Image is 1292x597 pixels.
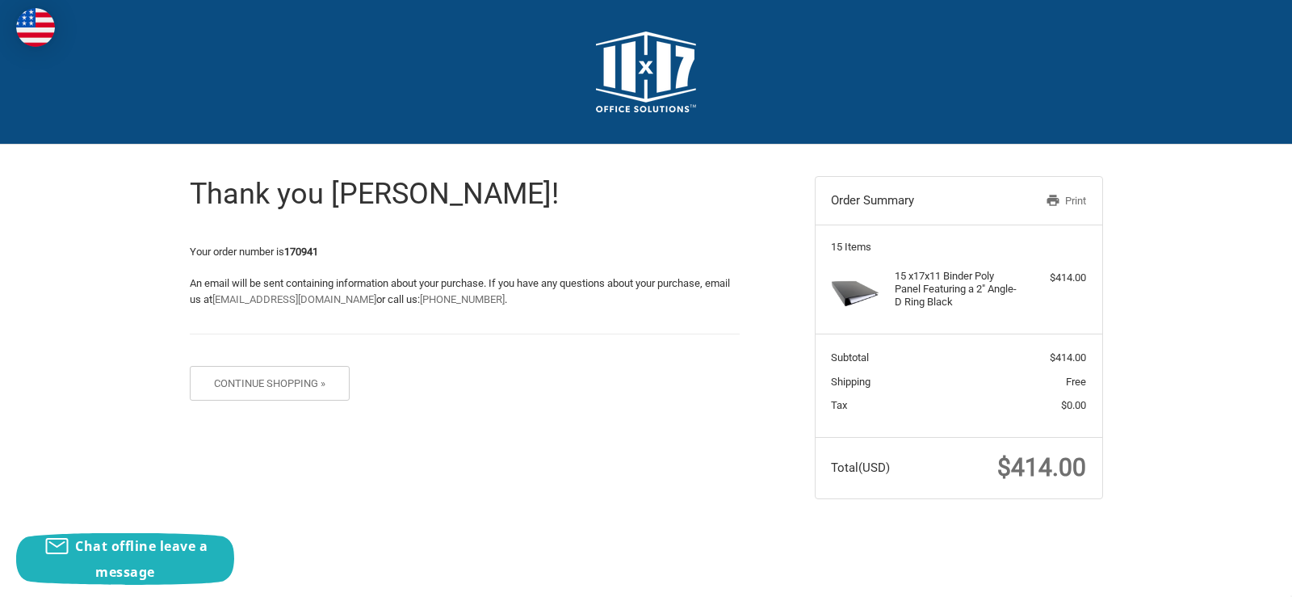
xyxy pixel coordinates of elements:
span: An email will be sent containing information about your purchase. If you have any questions about... [190,277,730,305]
span: Chat offline leave a message [75,537,208,581]
span: $0.00 [1061,399,1086,411]
span: Total (USD) [831,460,890,475]
span: Subtotal [831,351,869,364]
strong: 170941 [284,246,318,258]
button: Continue Shopping » [190,366,350,401]
h3: 15 Items [831,241,1086,254]
a: Print [1003,193,1086,209]
span: Free [1066,376,1086,388]
span: Tax [831,399,847,411]
span: $414.00 [997,453,1086,481]
h3: Order Summary [831,193,1003,209]
img: duty and tax information for United States [16,8,55,47]
span: Shipping [831,376,870,388]
img: 11x17.com [596,32,696,112]
button: Chat offline leave a message [16,533,234,585]
a: [EMAIL_ADDRESS][DOMAIN_NAME] [212,293,376,305]
div: $414.00 [1022,270,1086,286]
span: Your order number is [190,246,318,258]
h1: Thank you [PERSON_NAME]! [190,176,740,212]
a: [PHONE_NUMBER] [420,293,505,305]
span: $414.00 [1050,351,1086,364]
h4: 15 x 17x11 Binder Poly Panel Featuring a 2" Angle-D Ring Black [895,270,1018,309]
